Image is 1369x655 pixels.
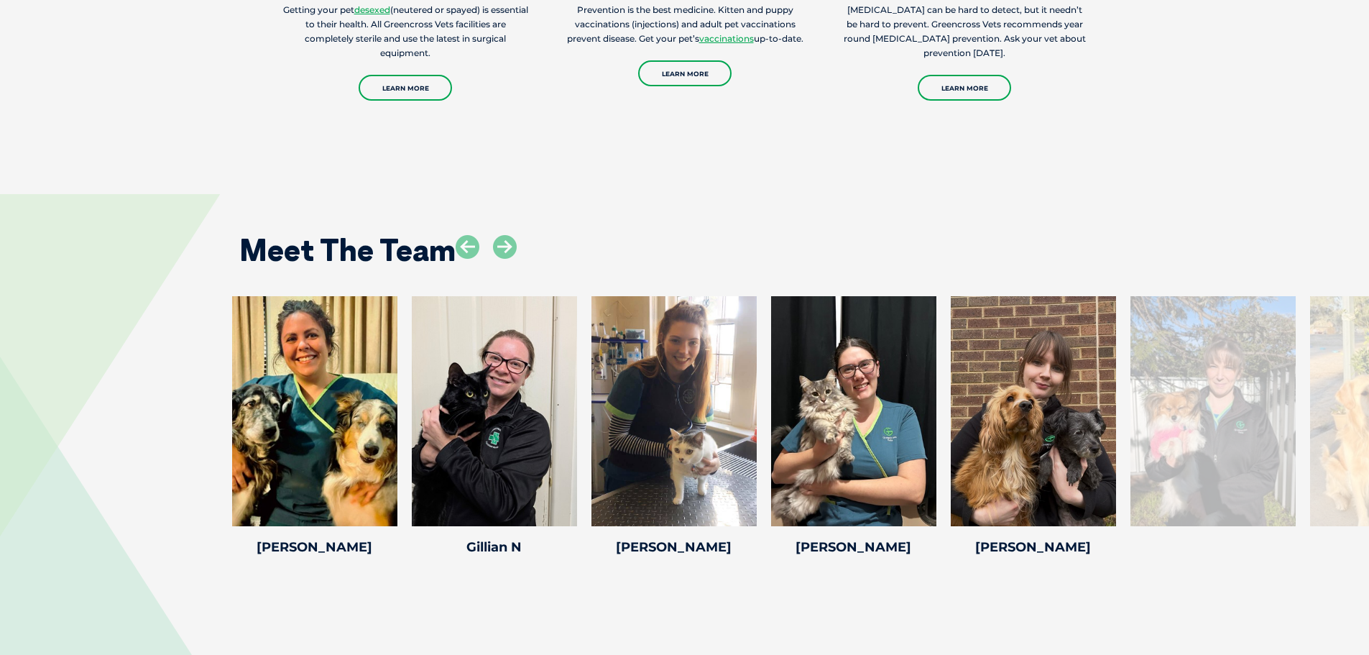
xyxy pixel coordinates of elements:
[699,33,754,44] a: vaccinations
[282,3,529,60] p: Getting your pet (neutered or spayed) is essential to their health. All Greencross Vets facilitie...
[591,541,757,554] h4: [PERSON_NAME]
[918,75,1011,101] a: Learn More
[951,541,1116,554] h4: [PERSON_NAME]
[359,75,452,101] a: Learn More
[562,3,808,46] p: Prevention is the best medicine. Kitten and puppy vaccinations (injections) and adult pet vaccina...
[412,541,577,554] h4: Gillian N
[232,541,397,554] h4: [PERSON_NAME]
[842,3,1088,60] p: [MEDICAL_DATA] can be hard to detect, but it needn’t be hard to prevent. Greencross Vets recommen...
[239,235,456,265] h2: Meet The Team
[354,4,390,15] a: desexed
[638,60,732,86] a: Learn More
[771,541,936,554] h4: [PERSON_NAME]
